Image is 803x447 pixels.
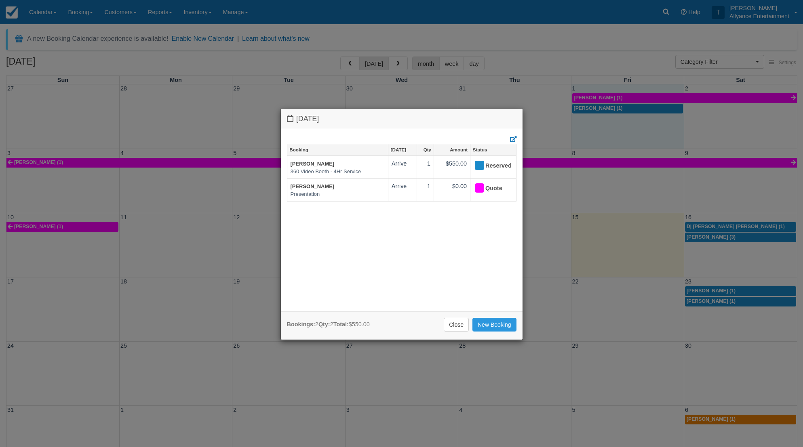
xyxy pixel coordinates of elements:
strong: Bookings: [287,321,315,327]
div: 2 2 $550.00 [287,320,370,329]
td: $0.00 [434,179,470,201]
em: Presentation [291,191,385,198]
td: Arrive [388,156,417,179]
a: [DATE] [388,144,417,155]
em: 360 Video Booth - 4Hr Service [291,168,385,176]
a: New Booking [472,318,516,332]
td: 1 [417,156,434,179]
td: $550.00 [434,156,470,179]
td: Arrive [388,179,417,201]
div: Quote [474,182,506,195]
a: Qty [417,144,434,155]
a: Close [444,318,469,332]
strong: Qty: [318,321,330,327]
a: [PERSON_NAME] [291,183,335,189]
div: Reserved [474,159,506,172]
strong: Total: [333,321,349,327]
a: [PERSON_NAME] [291,161,335,167]
td: 1 [417,179,434,201]
h4: [DATE] [287,115,516,123]
a: Amount [434,144,470,155]
a: Status [470,144,516,155]
a: Booking [287,144,388,155]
